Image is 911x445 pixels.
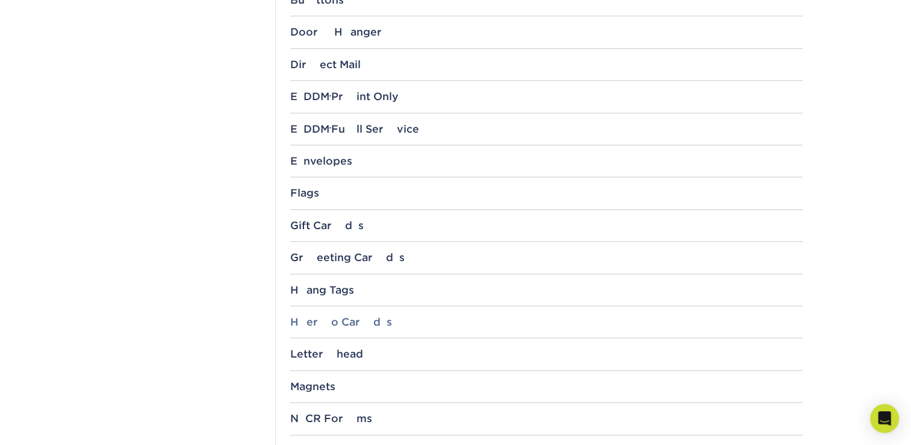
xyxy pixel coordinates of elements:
[290,316,803,328] div: Hero Cards
[290,412,803,424] div: NCR Forms
[290,123,803,135] div: EDDM Full Service
[290,90,803,103] div: EDDM Print Only
[870,404,899,433] div: Open Intercom Messenger
[329,126,331,131] small: ®
[290,348,803,360] div: Letterhead
[290,251,803,264] div: Greeting Cards
[290,284,803,296] div: Hang Tags
[329,94,331,99] small: ®
[290,155,803,167] div: Envelopes
[290,187,803,199] div: Flags
[290,380,803,393] div: Magnets
[290,219,803,232] div: Gift Cards
[290,58,803,71] div: Direct Mail
[3,408,102,441] iframe: Google Customer Reviews
[290,26,803,38] div: Door Hanger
